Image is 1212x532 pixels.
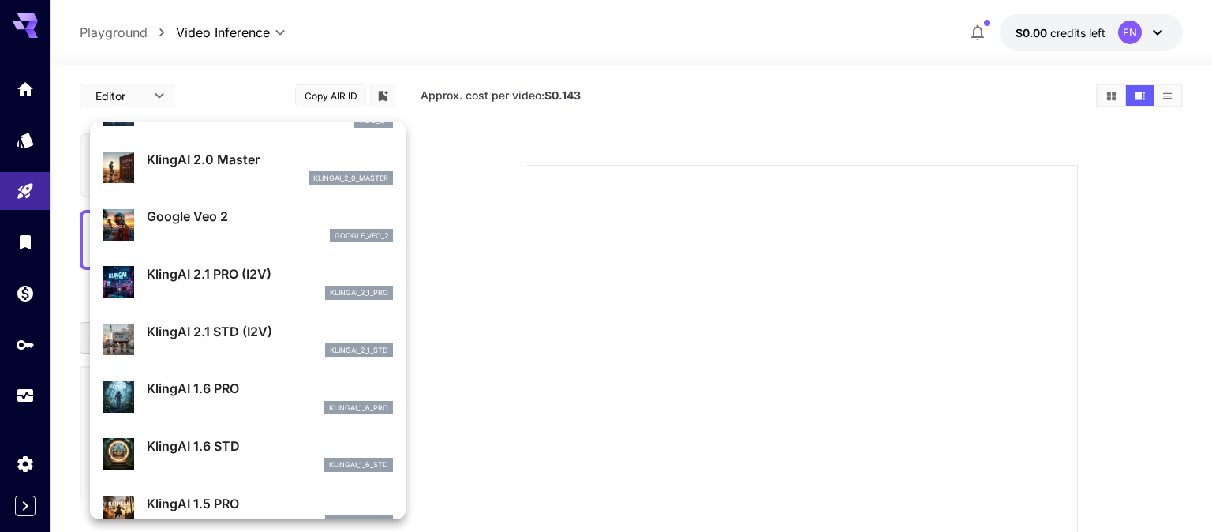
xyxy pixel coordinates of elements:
p: Google Veo 2 [147,207,393,226]
div: KlingAI 2.1 STD (I2V)klingai_2_1_std [103,316,393,364]
p: KlingAI 1.5 PRO [147,494,393,513]
p: klingai_1_6_std [329,459,388,470]
p: KlingAI 2.1 PRO (I2V) [147,264,393,283]
p: KlingAI 1.6 STD [147,436,393,455]
p: klingai_1_5_pro [330,517,388,528]
div: Google Veo 2google_veo_2 [103,200,393,249]
p: klingai_1_6_pro [329,403,388,414]
div: KlingAI 1.6 STDklingai_1_6_std [103,430,393,478]
p: KlingAI 1.6 PRO [147,379,393,398]
p: klingai_2_1_pro [330,287,388,298]
p: klingai_2_0_master [313,173,388,184]
div: KlingAI 2.0 Masterklingai_2_0_master [103,144,393,192]
div: KlingAI 1.6 PROklingai_1_6_pro [103,373,393,421]
p: klingai_2_1_std [330,345,388,356]
div: KlingAI 2.1 PRO (I2V)klingai_2_1_pro [103,258,393,306]
p: google_veo_2 [335,230,388,242]
p: KlingAI 2.1 STD (I2V) [147,322,393,341]
p: KlingAI 2.0 Master [147,150,393,169]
